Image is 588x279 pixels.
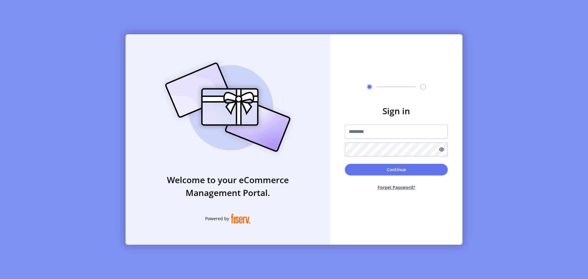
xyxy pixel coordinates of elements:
[345,104,448,117] h3: Sign in
[205,215,229,222] span: Powered by
[126,173,330,199] h3: Welcome to your eCommerce Management Portal.
[345,179,448,195] button: Forget Password?
[345,164,448,175] button: Continue
[156,56,300,159] img: card_Illustration.svg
